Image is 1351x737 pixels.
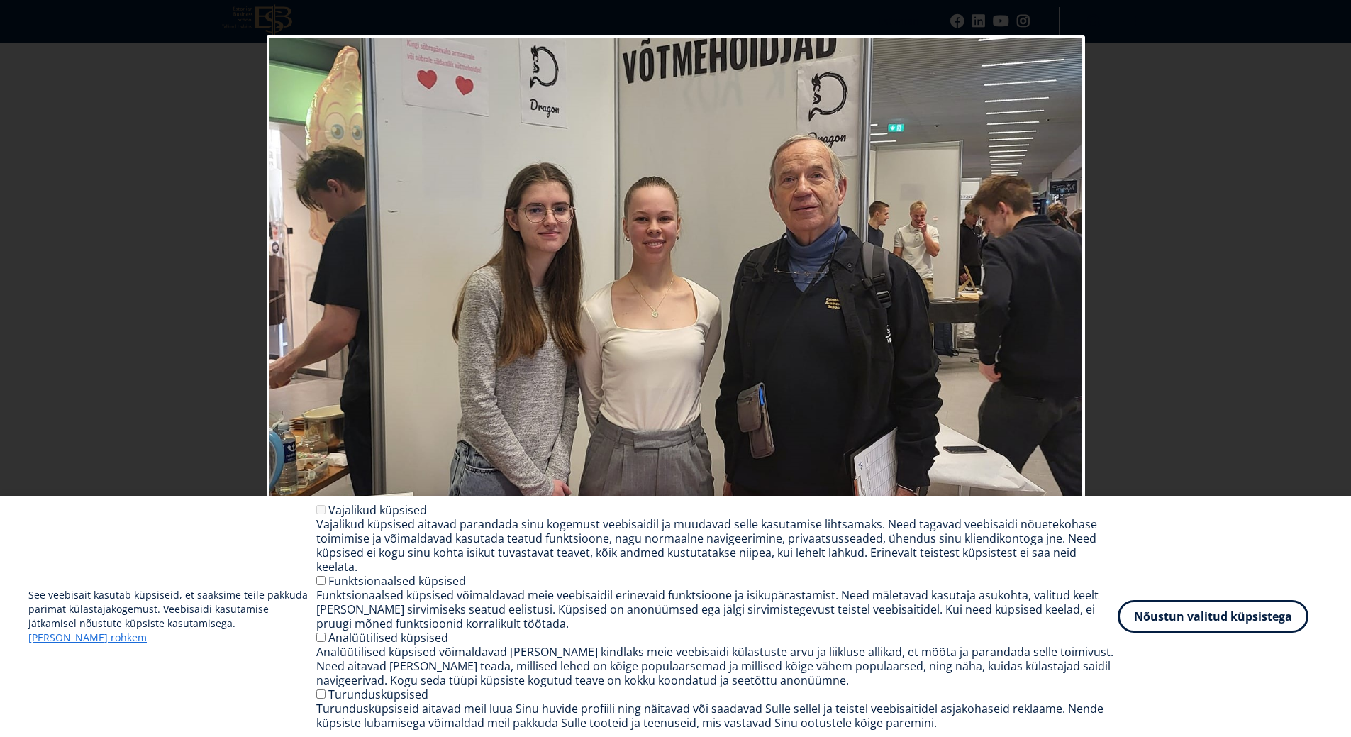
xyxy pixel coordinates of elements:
label: Analüütilised küpsised [328,630,448,645]
label: Funktsionaalsed küpsised [328,573,466,589]
label: Turundusküpsised [328,687,428,702]
div: Turundusküpsiseid aitavad meil luua Sinu huvide profiili ning näitavad või saadavad Sulle sellel ... [316,702,1118,730]
label: Vajalikud küpsised [328,502,427,518]
a: [PERSON_NAME] rohkem [28,631,147,645]
div: Analüütilised küpsised võimaldavad [PERSON_NAME] kindlaks meie veebisaidi külastuste arvu ja liik... [316,645,1118,687]
button: Nõustun valitud küpsistega [1118,600,1308,633]
p: See veebisait kasutab küpsiseid, et saaksime teile pakkuda parimat külastajakogemust. Veebisaidi ... [28,588,316,645]
div: Funktsionaalsed küpsised võimaldavad meie veebisaidil erinevaid funktsioone ja isikupärastamist. ... [316,588,1118,631]
div: Vajalikud küpsised aitavad parandada sinu kogemust veebisaidil ja muudavad selle kasutamise lihts... [316,517,1118,574]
